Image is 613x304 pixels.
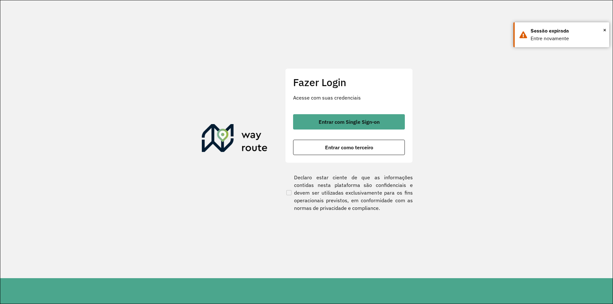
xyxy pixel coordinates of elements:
[293,140,405,155] button: button
[603,25,606,35] span: ×
[293,76,405,88] h2: Fazer Login
[531,35,604,42] div: Entre novamente
[531,27,604,35] div: Sessão expirada
[285,174,413,212] label: Declaro estar ciente de que as informações contidas nesta plataforma são confidenciais e devem se...
[603,25,606,35] button: Close
[293,94,405,101] p: Acesse com suas credenciais
[293,114,405,130] button: button
[202,124,268,155] img: Roteirizador AmbevTech
[319,119,380,124] span: Entrar com Single Sign-on
[325,145,373,150] span: Entrar como terceiro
